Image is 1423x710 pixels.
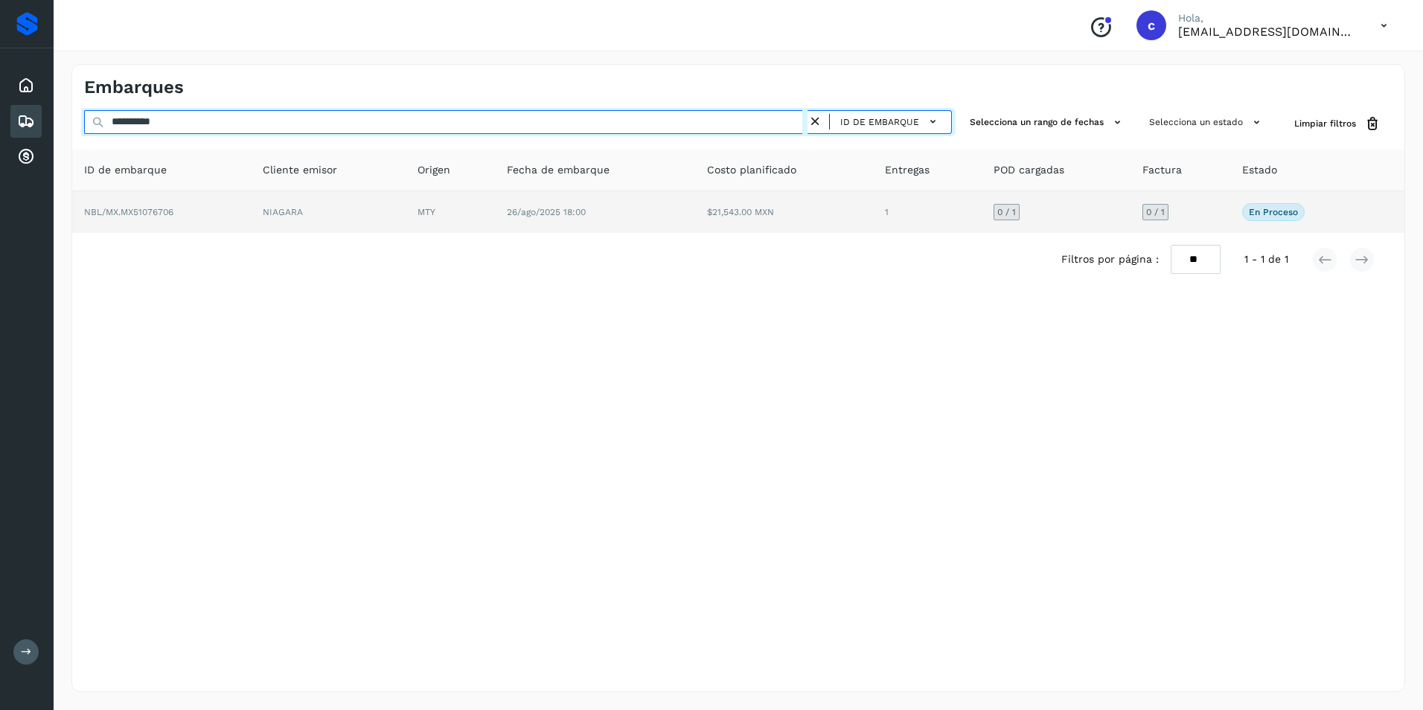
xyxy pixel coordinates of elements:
span: Limpiar filtros [1294,117,1356,130]
span: Estado [1242,162,1277,178]
span: NBL/MX.MX51076706 [84,207,173,217]
div: Embarques [10,105,42,138]
span: 0 / 1 [1146,208,1165,217]
span: Entregas [885,162,930,178]
button: Selecciona un rango de fechas [964,110,1131,135]
td: MTY [406,191,495,233]
span: ID de embarque [840,115,919,129]
span: Fecha de embarque [507,162,610,178]
span: Factura [1142,162,1182,178]
p: Hola, [1178,12,1357,25]
span: Filtros por página : [1061,252,1159,267]
div: Cuentas por cobrar [10,141,42,173]
span: POD cargadas [994,162,1064,178]
span: 1 - 1 de 1 [1244,252,1288,267]
p: En proceso [1249,207,1298,217]
span: Cliente emisor [263,162,337,178]
button: Selecciona un estado [1143,110,1270,135]
span: 26/ago/2025 18:00 [507,207,586,217]
td: $21,543.00 MXN [695,191,874,233]
span: Costo planificado [707,162,796,178]
td: 1 [873,191,981,233]
p: clarisa_flores@fragua.com.mx [1178,25,1357,39]
button: Limpiar filtros [1282,110,1392,138]
td: NIAGARA [251,191,406,233]
button: ID de embarque [836,111,945,132]
div: Inicio [10,69,42,102]
h4: Embarques [84,77,184,98]
span: Origen [418,162,450,178]
span: 0 / 1 [997,208,1016,217]
span: ID de embarque [84,162,167,178]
